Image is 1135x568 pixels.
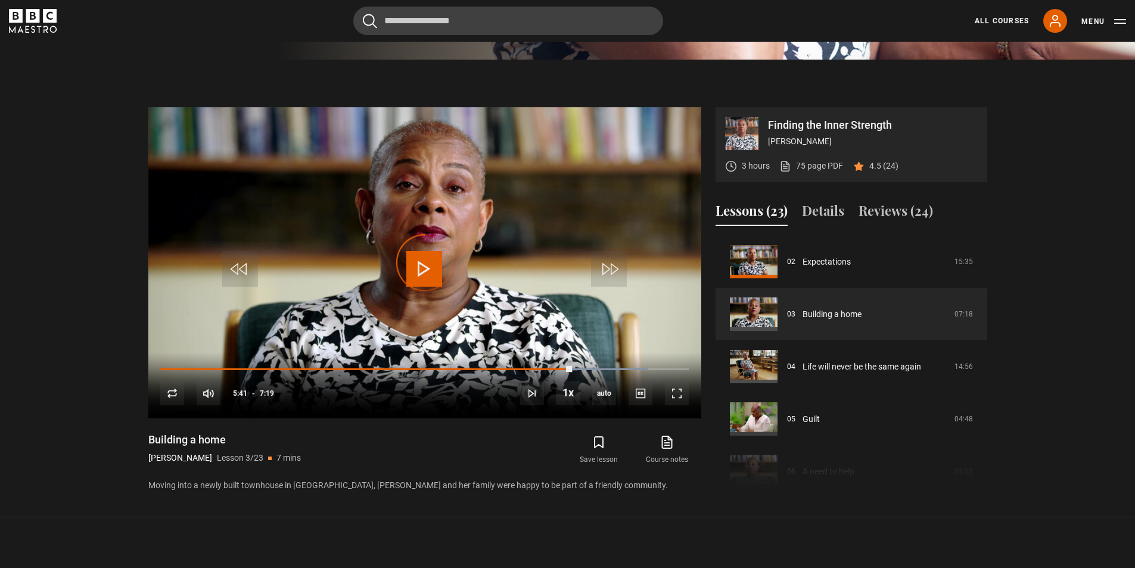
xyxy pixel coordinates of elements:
[353,7,663,35] input: Search
[802,201,844,226] button: Details
[869,160,898,172] p: 4.5 (24)
[716,201,788,226] button: Lessons (23)
[556,381,580,405] button: Playback Rate
[9,9,57,33] svg: BBC Maestro
[768,135,978,148] p: [PERSON_NAME]
[148,433,301,447] h1: Building a home
[592,381,616,405] div: Current quality: 720p
[148,452,212,464] p: [PERSON_NAME]
[592,381,616,405] span: auto
[803,361,921,373] a: Life will never be the same again
[148,107,701,418] video-js: Video Player
[197,381,220,405] button: Mute
[565,433,633,467] button: Save lesson
[1081,15,1126,27] button: Toggle navigation
[742,160,770,172] p: 3 hours
[779,160,843,172] a: 75 page PDF
[252,389,255,398] span: -
[975,15,1029,26] a: All Courses
[803,256,851,268] a: Expectations
[148,479,701,492] p: Moving into a newly built townhouse in [GEOGRAPHIC_DATA], [PERSON_NAME] and her family were happy...
[276,452,301,464] p: 7 mins
[160,381,184,405] button: Replay
[233,383,247,404] span: 5:41
[217,452,263,464] p: Lesson 3/23
[803,308,862,321] a: Building a home
[633,433,701,467] a: Course notes
[665,381,689,405] button: Fullscreen
[520,381,544,405] button: Next Lesson
[629,381,652,405] button: Captions
[859,201,933,226] button: Reviews (24)
[803,413,820,426] a: Guilt
[160,368,688,371] div: Progress Bar
[363,14,377,29] button: Submit the search query
[260,383,274,404] span: 7:19
[768,120,978,131] p: Finding the Inner Strength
